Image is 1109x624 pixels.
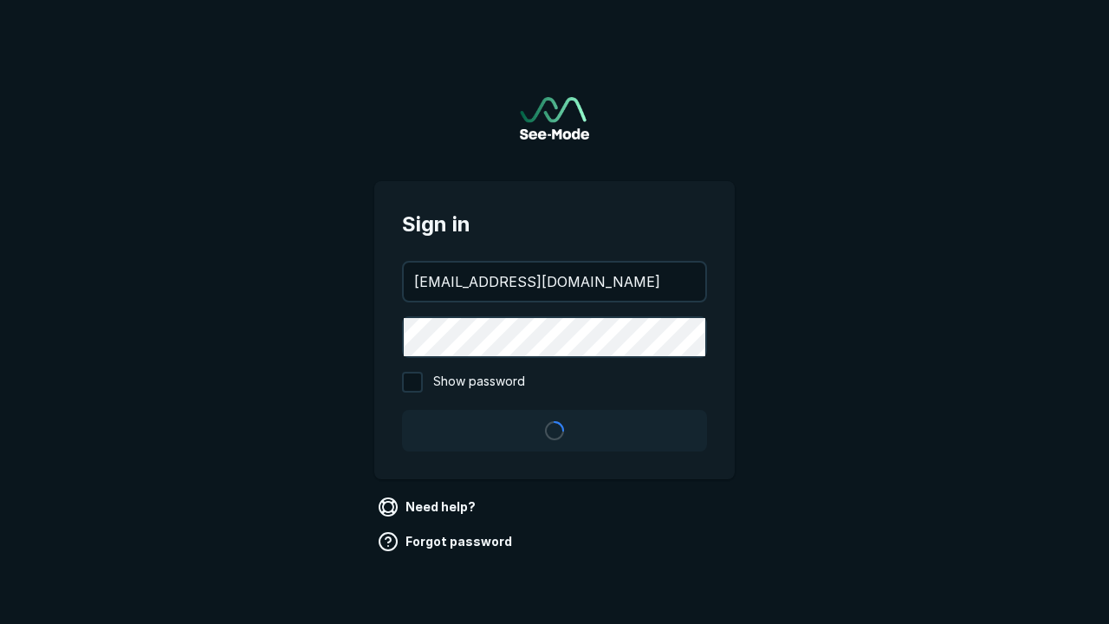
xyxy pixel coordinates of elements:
a: Forgot password [374,528,519,556]
span: Show password [433,372,525,393]
a: Go to sign in [520,97,589,140]
span: Sign in [402,209,707,240]
input: your@email.com [404,263,705,301]
img: See-Mode Logo [520,97,589,140]
a: Need help? [374,493,483,521]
